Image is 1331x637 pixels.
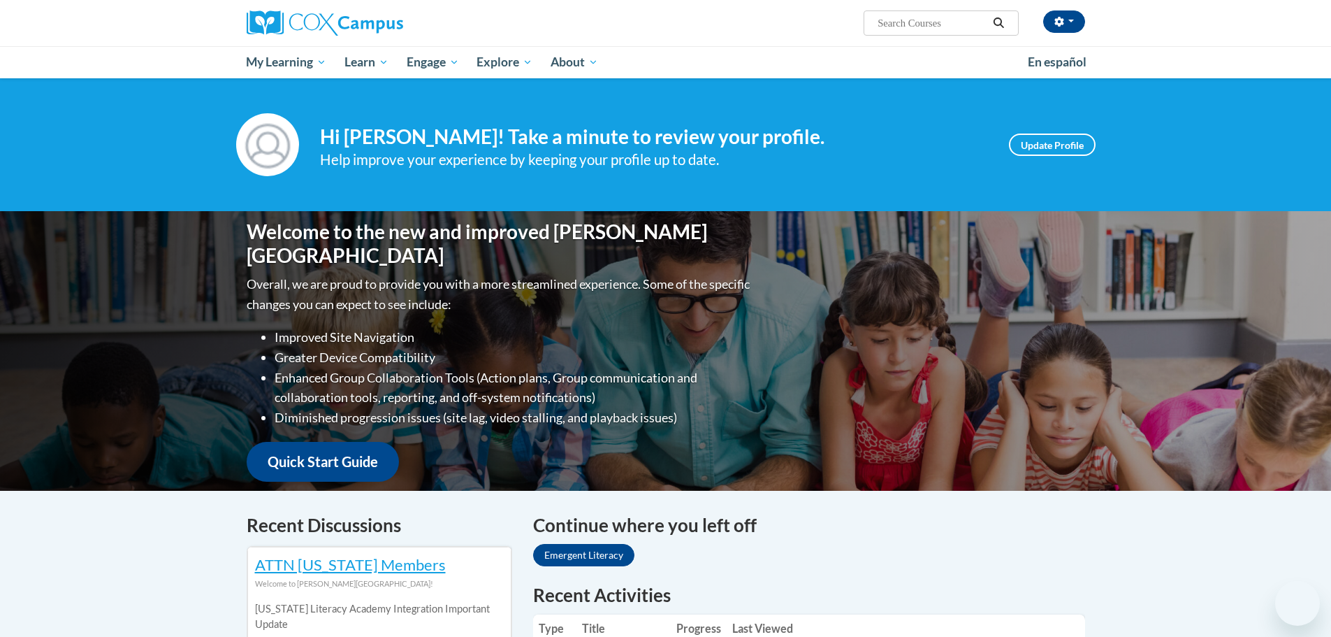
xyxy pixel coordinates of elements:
button: Search [988,15,1009,31]
h1: Welcome to the new and improved [PERSON_NAME][GEOGRAPHIC_DATA] [247,220,753,267]
img: Cox Campus [247,10,403,36]
li: Enhanced Group Collaboration Tools (Action plans, Group communication and collaboration tools, re... [275,368,753,408]
li: Greater Device Compatibility [275,348,753,368]
h4: Recent Discussions [247,512,512,539]
div: Help improve your experience by keeping your profile up to date. [320,148,988,171]
input: Search Courses [876,15,988,31]
img: Profile Image [236,113,299,176]
span: My Learning [246,54,326,71]
a: ATTN [US_STATE] Members [255,555,446,574]
a: Explore [467,46,541,78]
a: Engage [398,46,468,78]
a: Learn [335,46,398,78]
div: Welcome to [PERSON_NAME][GEOGRAPHIC_DATA]! [255,576,504,592]
li: Diminished progression issues (site lag, video stalling, and playback issues) [275,408,753,428]
a: My Learning [238,46,336,78]
a: About [541,46,607,78]
a: Update Profile [1009,134,1096,156]
button: Account Settings [1043,10,1085,33]
h4: Continue where you left off [533,512,1085,539]
h4: Hi [PERSON_NAME]! Take a minute to review your profile. [320,125,988,149]
li: Improved Site Navigation [275,327,753,348]
div: Main menu [226,46,1106,78]
iframe: Button to launch messaging window [1275,581,1320,626]
a: Cox Campus [247,10,512,36]
span: About [551,54,598,71]
span: Explore [477,54,532,71]
p: Overall, we are proud to provide you with a more streamlined experience. Some of the specific cha... [247,274,753,315]
h1: Recent Activities [533,582,1085,608]
a: Emergent Literacy [533,544,634,566]
span: Learn [344,54,388,71]
p: [US_STATE] Literacy Academy Integration Important Update [255,601,504,632]
span: Engage [407,54,459,71]
a: Quick Start Guide [247,442,399,482]
a: En español [1019,48,1096,77]
span: En español [1028,55,1086,69]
